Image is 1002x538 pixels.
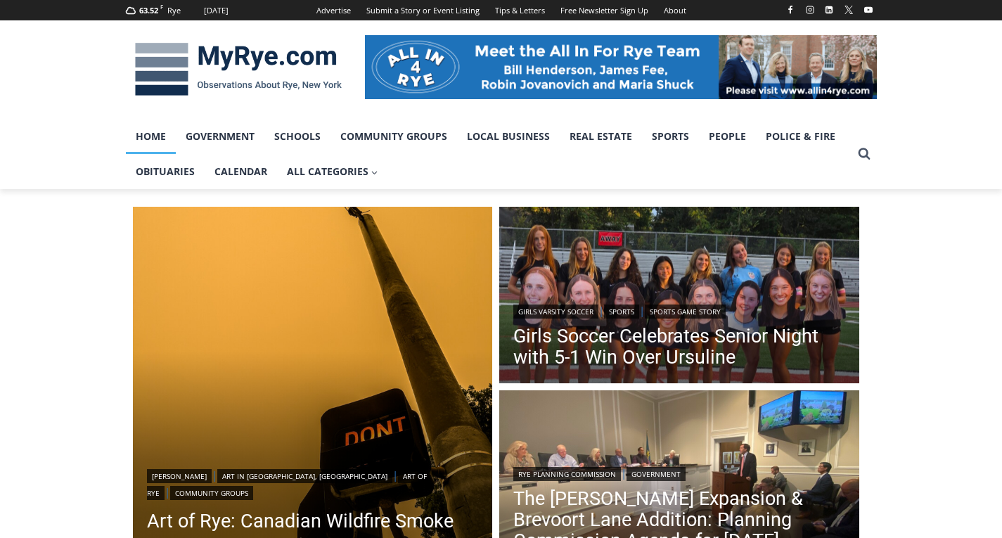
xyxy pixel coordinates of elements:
a: YouTube [860,1,877,18]
a: Local Business [457,119,560,154]
a: Instagram [802,1,818,18]
div: | | | [147,466,479,500]
div: [DATE] [204,4,229,17]
a: Art of Rye: Canadian Wildfire Smoke [147,507,479,535]
a: Facebook [782,1,799,18]
a: Art in [GEOGRAPHIC_DATA], [GEOGRAPHIC_DATA] [217,469,392,483]
div: | | [513,302,845,319]
img: (PHOTO: The 2025 Rye Girls Soccer seniors. L to R: Parker Calhoun, Claire Curran, Alessia MacKinn... [499,207,859,387]
a: Obituaries [126,154,205,189]
span: 63.52 [139,5,158,15]
nav: Primary Navigation [126,119,852,190]
a: Community Groups [170,486,253,500]
span: All Categories [287,164,378,179]
img: MyRye.com [126,33,351,106]
a: X [840,1,857,18]
a: Home [126,119,176,154]
a: Sports Game Story [645,305,726,319]
a: Police & Fire [756,119,845,154]
a: Girls Soccer Celebrates Senior Night with 5-1 Win Over Ursuline [513,326,845,368]
a: Calendar [205,154,277,189]
div: | [513,464,845,481]
a: Schools [264,119,330,154]
a: Government [627,467,686,481]
a: [PERSON_NAME] [147,469,212,483]
a: Read More Girls Soccer Celebrates Senior Night with 5-1 Win Over Ursuline [499,207,859,387]
button: View Search Form [852,141,877,167]
a: Linkedin [821,1,837,18]
a: Sports [642,119,699,154]
span: F [160,3,163,11]
img: All in for Rye [365,35,877,98]
a: Sports [604,305,639,319]
a: Government [176,119,264,154]
div: Rye [167,4,181,17]
a: Real Estate [560,119,642,154]
a: Rye Planning Commission [513,467,621,481]
a: All Categories [277,154,388,189]
a: Community Groups [330,119,457,154]
a: People [699,119,756,154]
a: Girls Varsity Soccer [513,305,598,319]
